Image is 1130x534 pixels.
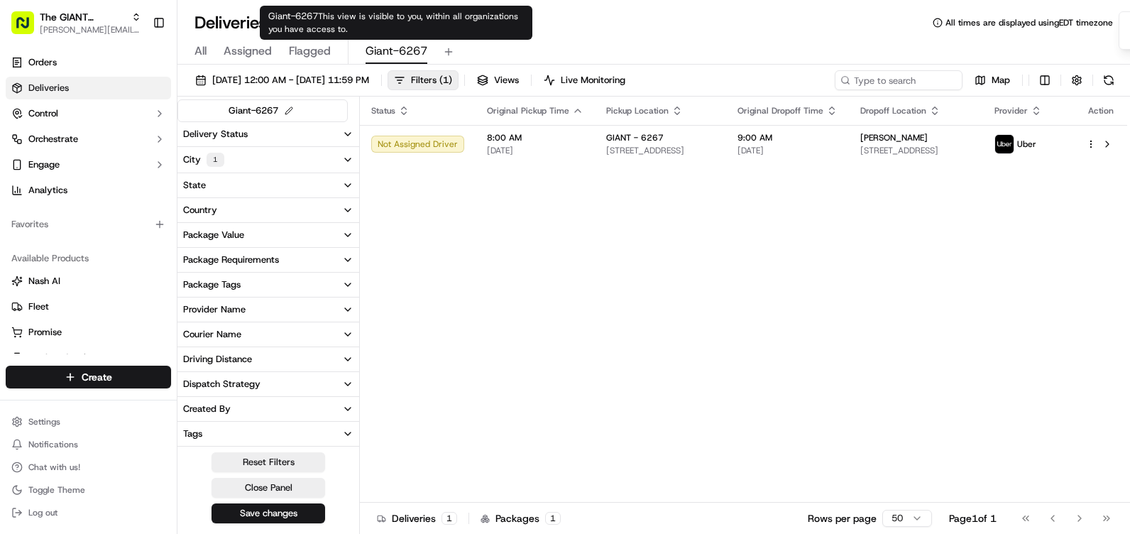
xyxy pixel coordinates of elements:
button: Create [6,366,171,388]
input: Type to search [835,70,962,90]
span: Status [371,105,395,116]
span: Deliveries [28,82,69,94]
button: [PERSON_NAME][EMAIL_ADDRESS][PERSON_NAME][DOMAIN_NAME] [40,24,141,36]
div: 💻 [120,207,131,219]
div: Country [183,204,217,217]
div: 1 [545,512,561,525]
div: Favorites [6,213,171,236]
div: State [183,179,206,192]
span: Analytics [28,184,67,197]
button: Country [177,198,359,222]
span: [DATE] [737,145,838,156]
span: [DATE] 12:00 AM - [DATE] 11:59 PM [212,74,369,87]
button: [DATE] 12:00 AM - [DATE] 11:59 PM [189,70,375,90]
span: Provider [994,105,1028,116]
span: Live Monitoring [561,74,625,87]
button: Orchestrate [6,128,171,151]
div: Action [1086,105,1116,116]
span: Filters [411,74,452,87]
div: Giant-6267 [260,6,532,40]
button: The GIANT Company [40,10,126,24]
a: 💻API Documentation [114,200,234,226]
h1: Deliveries [194,11,267,34]
div: Package Tags [183,278,241,291]
div: Start new chat [48,136,233,150]
span: Engage [28,158,60,171]
div: 📗 [14,207,26,219]
div: 1 [207,153,224,167]
button: Views [471,70,525,90]
button: State [177,173,359,197]
span: Knowledge Base [28,206,109,220]
span: Orders [28,56,57,69]
p: Welcome 👋 [14,57,258,80]
button: Package Value [177,223,359,247]
a: Fleet [11,300,165,313]
div: Driving Distance [183,353,252,366]
button: Package Tags [177,273,359,297]
a: 📗Knowledge Base [9,200,114,226]
span: Toggle Theme [28,484,85,496]
span: Pickup Location [606,105,669,116]
span: Uber [1017,138,1036,150]
span: [STREET_ADDRESS] [860,145,972,156]
div: 1 [441,512,457,525]
button: Toggle Theme [6,480,171,500]
a: Orders [6,51,171,74]
button: Promise [6,321,171,344]
div: Courier Name [183,328,241,341]
span: Nash AI [28,275,60,288]
button: Start new chat [241,140,258,157]
button: Chat with us! [6,457,171,477]
span: Fleet [28,300,49,313]
span: Flagged [289,43,331,60]
img: profile_uber_ahold_partner.png [995,135,1014,153]
div: Provider Name [183,303,246,316]
div: Deliveries [377,511,457,525]
div: We're available if you need us! [48,150,180,161]
a: Powered byPylon [100,240,172,251]
button: Map [968,70,1016,90]
span: All [194,43,207,60]
button: Log out [6,503,171,523]
button: Tags [177,422,359,446]
span: ( 1 ) [439,74,452,87]
div: Giant-6267 [229,103,297,119]
img: 1736555255976-a54dd68f-1ca7-489b-9aae-adbdc363a1c4 [14,136,40,161]
span: Dropoff Location [860,105,926,116]
input: Got a question? Start typing here... [37,92,256,107]
span: Promise [28,326,62,339]
span: [STREET_ADDRESS] [606,145,715,156]
span: Pylon [141,241,172,251]
button: Notifications [6,435,171,454]
span: Settings [28,416,60,427]
button: Courier Name [177,322,359,347]
button: Provider Name [177,298,359,322]
button: Refresh [1099,70,1119,90]
button: Engage [6,153,171,176]
div: Created By [183,403,231,415]
button: Close Panel [212,478,325,498]
span: Log out [28,507,57,518]
button: Package Requirements [177,248,359,272]
button: Live Monitoring [537,70,632,90]
div: Available Products [6,247,171,270]
a: Analytics [6,179,171,202]
span: Original Dropoff Time [737,105,823,116]
a: Deliveries [6,77,171,99]
span: GIANT - 6267 [606,132,664,143]
button: Nash AI [6,270,171,293]
button: The GIANT Company[PERSON_NAME][EMAIL_ADDRESS][PERSON_NAME][DOMAIN_NAME] [6,6,147,40]
a: Promise [11,326,165,339]
button: Created By [177,397,359,421]
span: [DATE] [487,145,583,156]
button: Filters(1) [388,70,459,90]
span: Map [992,74,1010,87]
span: This view is visible to you, within all organizations you have access to. [268,11,518,35]
div: Dispatch Strategy [183,378,260,391]
button: Fleet [6,295,171,318]
img: Nash [14,14,43,43]
button: Save changes [212,503,325,523]
a: Nash AI [11,275,165,288]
